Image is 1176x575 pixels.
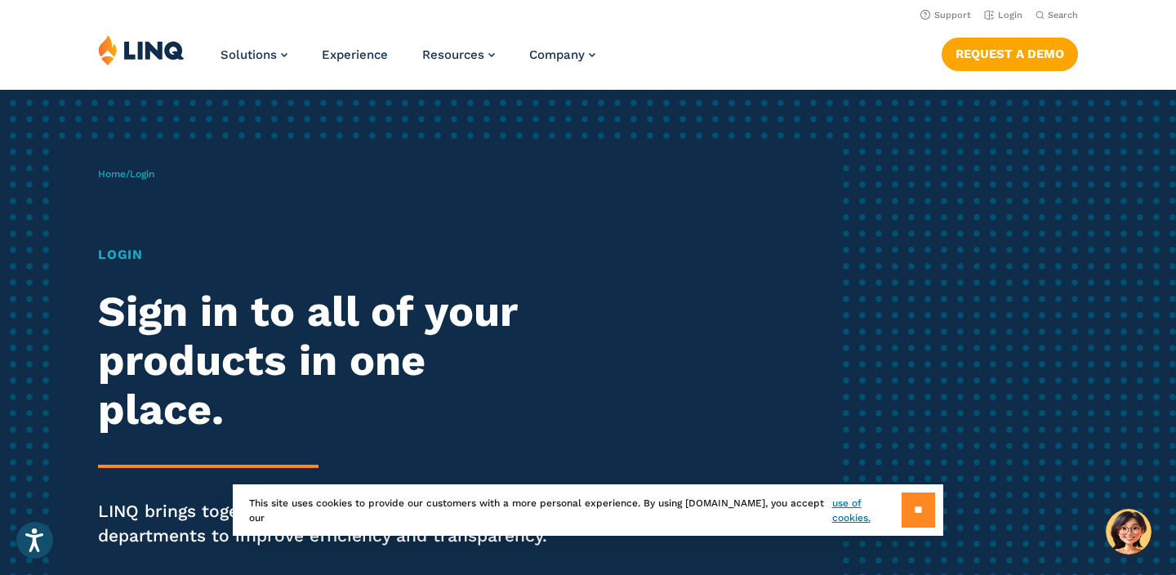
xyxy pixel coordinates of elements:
h2: Sign in to all of your products in one place. [98,287,551,434]
span: Solutions [220,47,277,62]
div: This site uses cookies to provide our customers with a more personal experience. By using [DOMAIN... [233,484,943,536]
nav: Button Navigation [942,34,1078,70]
span: Login [130,168,154,180]
a: Resources [422,47,495,62]
button: Hello, have a question? Let’s chat. [1106,509,1151,555]
a: Solutions [220,47,287,62]
span: Resources [422,47,484,62]
p: LINQ brings together students, parents and all your departments to improve efficiency and transpa... [98,499,551,548]
span: / [98,168,154,180]
button: Open Search Bar [1036,9,1078,21]
h1: Login [98,245,551,265]
a: Company [529,47,595,62]
a: Request a Demo [942,38,1078,70]
nav: Primary Navigation [220,34,595,88]
a: Login [984,10,1022,20]
span: Company [529,47,585,62]
a: Support [920,10,971,20]
span: Search [1048,10,1078,20]
a: Experience [322,47,388,62]
img: LINQ | K‑12 Software [98,34,185,65]
a: use of cookies. [832,496,902,525]
a: Home [98,168,126,180]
